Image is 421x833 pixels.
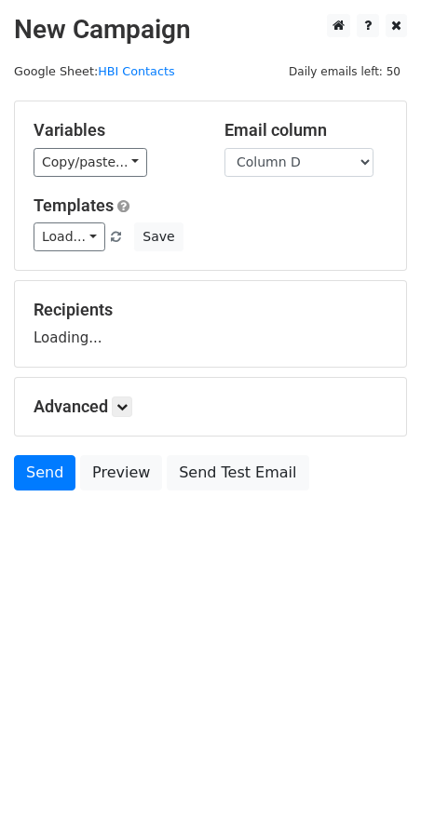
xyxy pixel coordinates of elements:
a: Load... [34,222,105,251]
h5: Email column [224,120,387,141]
a: Send Test Email [167,455,308,490]
h5: Recipients [34,300,387,320]
a: Send [14,455,75,490]
a: Templates [34,195,114,215]
span: Daily emails left: 50 [282,61,407,82]
a: Preview [80,455,162,490]
small: Google Sheet: [14,64,175,78]
a: Copy/paste... [34,148,147,177]
button: Save [134,222,183,251]
h5: Variables [34,120,197,141]
h5: Advanced [34,396,387,417]
a: Daily emails left: 50 [282,64,407,78]
h2: New Campaign [14,14,407,46]
a: HBI Contacts [98,64,174,78]
div: Loading... [34,300,387,348]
